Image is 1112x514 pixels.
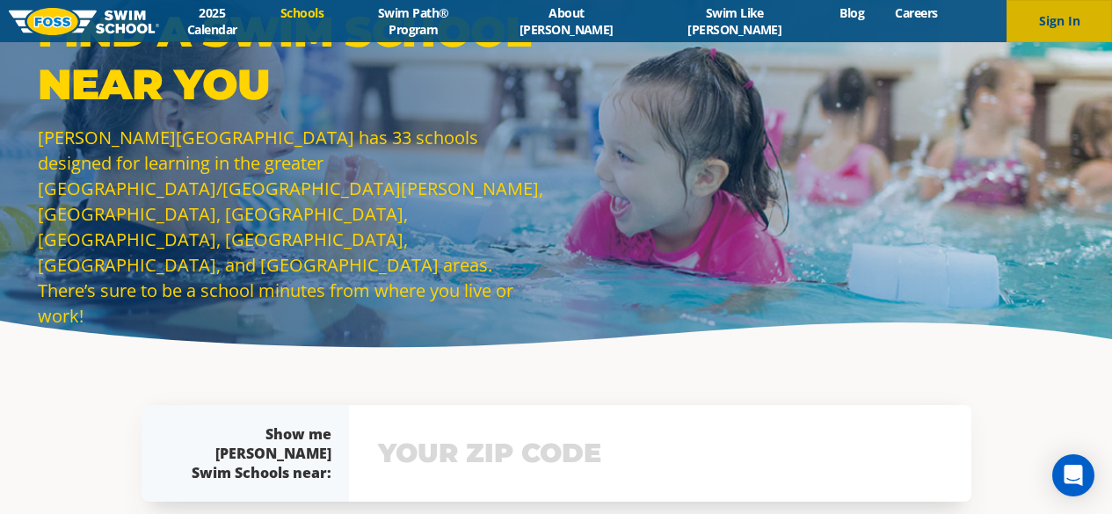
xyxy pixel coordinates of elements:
a: 2025 Calendar [159,4,265,38]
p: Find a Swim School Near You [38,5,548,111]
div: Show me [PERSON_NAME] Swim Schools near: [177,424,331,482]
div: Open Intercom Messenger [1052,454,1094,496]
a: Swim Like [PERSON_NAME] [645,4,825,38]
a: About [PERSON_NAME] [488,4,645,38]
a: Blog [825,4,880,21]
a: Schools [265,4,339,21]
input: YOUR ZIP CODE [374,428,947,479]
a: Careers [880,4,953,21]
a: Swim Path® Program [339,4,488,38]
p: [PERSON_NAME][GEOGRAPHIC_DATA] has 33 schools designed for learning in the greater [GEOGRAPHIC_DA... [38,125,548,329]
img: FOSS Swim School Logo [9,8,159,35]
